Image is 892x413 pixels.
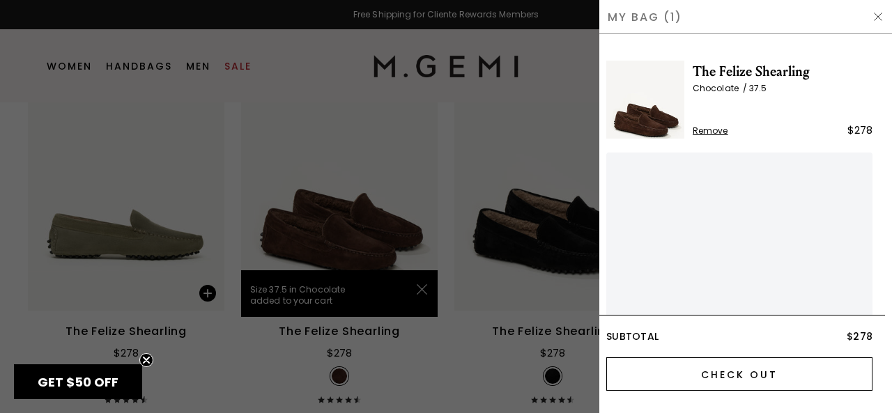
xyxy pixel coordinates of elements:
[38,373,118,391] span: GET $50 OFF
[847,122,872,139] div: $278
[14,364,142,399] div: GET $50 OFFClose teaser
[693,125,728,137] span: Remove
[606,329,659,343] span: Subtotal
[139,353,153,367] button: Close teaser
[749,82,767,94] span: 37.5
[606,61,684,139] img: The Felize Shearling
[693,61,872,83] span: The Felize Shearling
[872,11,884,22] img: Hide Drawer
[606,357,872,391] input: Check Out
[693,82,749,94] span: Chocolate
[847,329,872,343] span: $278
